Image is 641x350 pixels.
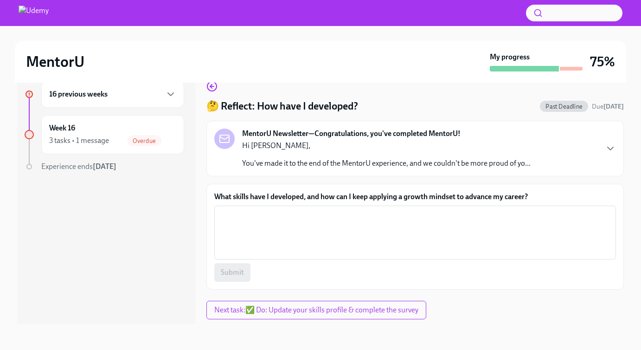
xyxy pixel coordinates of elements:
button: Next task:✅ Do: Update your skills profile & complete the survey [206,301,426,319]
p: Hi [PERSON_NAME], [242,141,531,151]
img: Udemy [19,6,49,20]
span: Overdue [127,137,161,144]
p: You've made it to the end of the MentorU experience, and we couldn't be more proud of yo... [242,158,531,169]
h2: MentorU [26,52,84,71]
strong: [DATE] [603,103,624,110]
div: 3 tasks • 1 message [49,136,109,146]
span: Next task : ✅ Do: Update your skills profile & complete the survey [214,305,418,315]
strong: [DATE] [93,162,116,171]
strong: MentorU Newsletter—Congratulations, you've completed MentorU! [242,129,461,139]
h6: 16 previous weeks [49,89,108,99]
h6: Week 16 [49,123,75,133]
span: September 12th, 2025 21:00 [592,102,624,111]
span: Experience ends [41,162,116,171]
div: 16 previous weeks [41,81,184,108]
h4: 🤔 Reflect: How have I developed? [206,99,358,113]
span: Past Deadline [540,103,588,110]
label: What skills have I developed, and how can I keep applying a growth mindset to advance my career? [214,192,616,202]
h3: 75% [590,53,615,70]
strong: My progress [490,52,530,62]
a: Week 163 tasks • 1 messageOverdue [25,115,184,154]
span: Due [592,103,624,110]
